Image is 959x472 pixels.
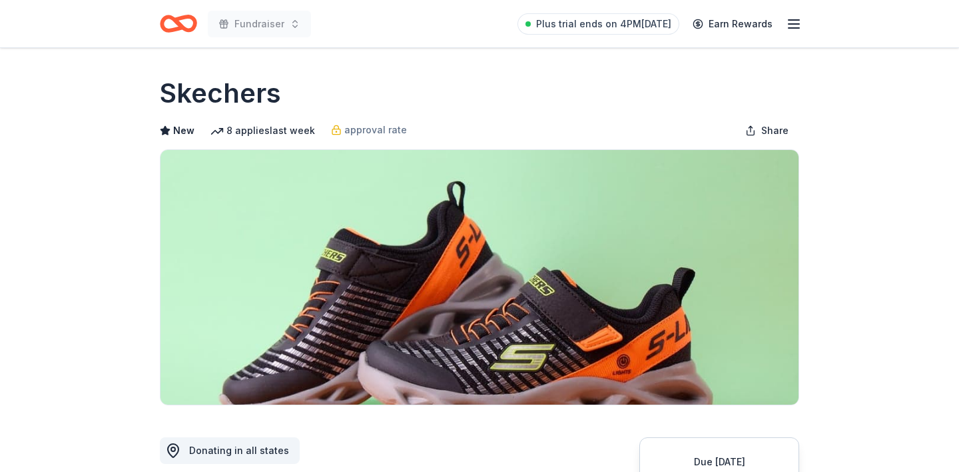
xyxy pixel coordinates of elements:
[160,150,799,405] img: Image for Skechers
[685,12,781,36] a: Earn Rewards
[189,445,289,456] span: Donating in all states
[210,123,315,139] div: 8 applies last week
[331,122,407,138] a: approval rate
[517,13,679,35] a: Plus trial ends on 4PM[DATE]
[160,8,197,39] a: Home
[208,11,311,37] button: Fundraiser
[234,16,284,32] span: Fundraiser
[536,16,671,32] span: Plus trial ends on 4PM[DATE]
[735,117,799,144] button: Share
[761,123,789,139] span: Share
[656,454,783,470] div: Due [DATE]
[344,122,407,138] span: approval rate
[160,75,281,112] h1: Skechers
[173,123,194,139] span: New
